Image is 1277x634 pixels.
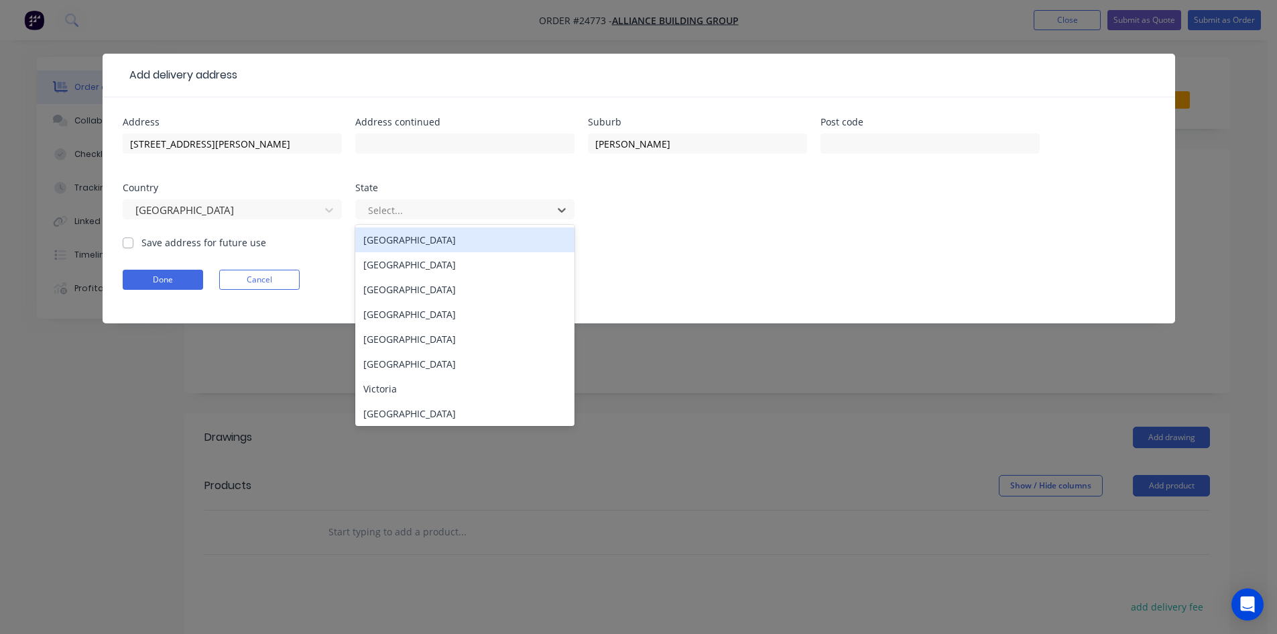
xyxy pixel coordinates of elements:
[123,183,342,193] div: Country
[123,270,203,290] button: Done
[355,252,574,277] div: [GEOGRAPHIC_DATA]
[355,302,574,327] div: [GEOGRAPHIC_DATA]
[123,117,342,127] div: Address
[1231,588,1264,621] div: Open Intercom Messenger
[355,401,574,426] div: [GEOGRAPHIC_DATA]
[355,183,574,193] div: State
[219,270,300,290] button: Cancel
[141,235,266,250] label: Save address for future use
[820,117,1040,127] div: Post code
[588,117,807,127] div: Suburb
[355,376,574,401] div: Victoria
[355,227,574,252] div: [GEOGRAPHIC_DATA]
[355,117,574,127] div: Address continued
[355,277,574,302] div: [GEOGRAPHIC_DATA]
[355,327,574,352] div: [GEOGRAPHIC_DATA]
[123,67,237,83] div: Add delivery address
[355,352,574,376] div: [GEOGRAPHIC_DATA]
